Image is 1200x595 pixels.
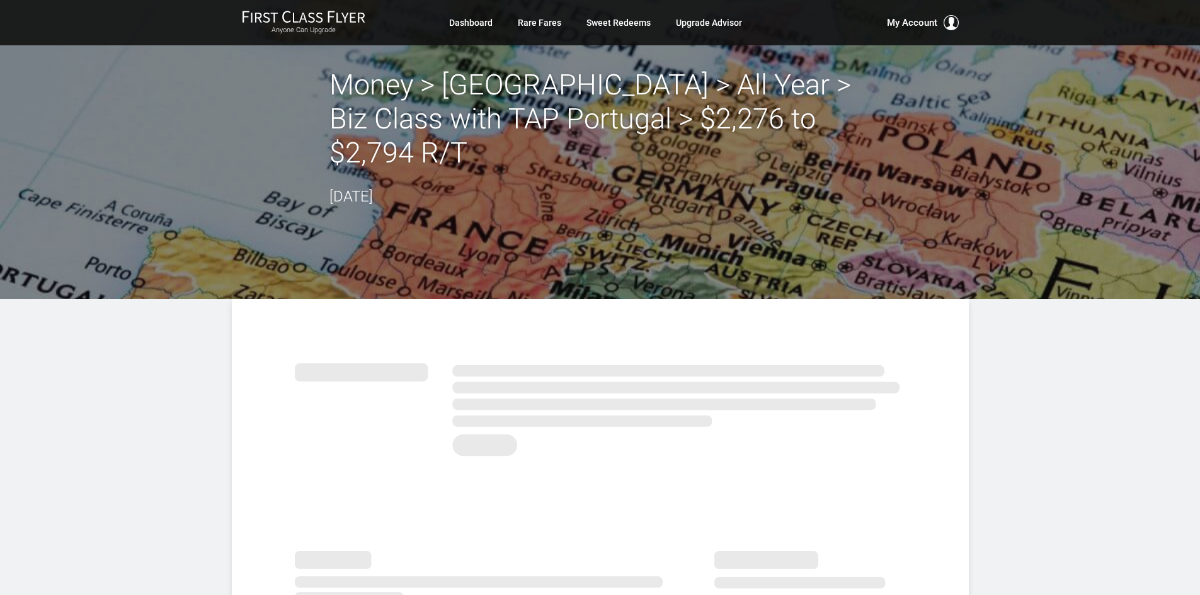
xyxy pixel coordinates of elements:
[518,11,561,34] a: Rare Fares
[329,68,871,170] h2: Money > [GEOGRAPHIC_DATA] > All Year > Biz Class with TAP Portugal > $2,276 to $2,794 R/T
[329,188,373,205] time: [DATE]
[887,15,937,30] span: My Account
[586,11,651,34] a: Sweet Redeems
[676,11,742,34] a: Upgrade Advisor
[242,26,365,35] small: Anyone Can Upgrade
[887,15,959,30] button: My Account
[449,11,493,34] a: Dashboard
[242,10,365,23] img: First Class Flyer
[295,349,906,463] img: summary.svg
[242,10,365,35] a: First Class FlyerAnyone Can Upgrade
